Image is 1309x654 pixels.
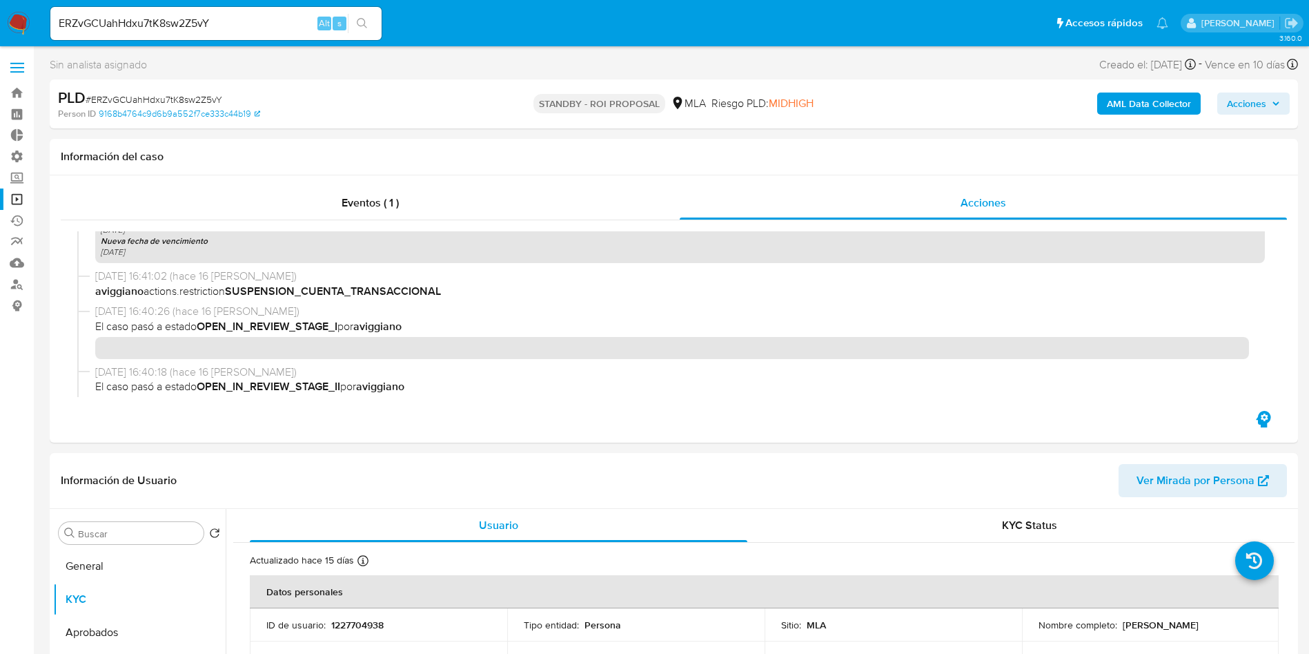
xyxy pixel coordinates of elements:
[1217,93,1290,115] button: Acciones
[209,528,220,543] button: Volver al orden por defecto
[78,528,198,540] input: Buscar
[319,17,330,30] span: Alt
[1227,93,1266,115] span: Acciones
[769,95,814,111] span: MIDHIGH
[331,619,384,631] p: 1227704938
[961,195,1006,211] span: Acciones
[348,14,376,33] button: search-icon
[711,96,814,111] span: Riesgo PLD:
[1099,55,1196,74] div: Creado el: [DATE]
[807,619,826,631] p: MLA
[1065,16,1143,30] span: Accesos rápidos
[250,554,354,567] p: Actualizado hace 15 días
[1123,619,1199,631] p: [PERSON_NAME]
[1136,464,1254,497] span: Ver Mirada por Persona
[61,150,1287,164] h1: Información del caso
[584,619,621,631] p: Persona
[58,108,96,120] b: Person ID
[1205,57,1285,73] span: Vence en 10 días
[53,550,226,583] button: General
[781,619,801,631] p: Sitio :
[53,583,226,616] button: KYC
[99,108,260,120] a: 9168b4764c9d6b9a552f7ce333c44b19
[1039,619,1117,631] p: Nombre completo :
[61,474,177,488] h1: Información de Usuario
[524,619,579,631] p: Tipo entidad :
[1002,517,1057,533] span: KYC Status
[86,93,222,106] span: # ERZvGCUahHdxu7tK8sw2Z5vY
[1199,55,1202,74] span: -
[1284,16,1299,30] a: Salir
[58,86,86,108] b: PLD
[64,528,75,539] button: Buscar
[53,616,226,649] button: Aprobados
[671,96,706,111] div: MLA
[1107,93,1191,115] b: AML Data Collector
[50,15,382,32] input: Buscar usuario o caso...
[533,94,665,113] p: STANDBY - ROI PROPOSAL
[50,57,147,73] span: Sin analista asignado
[250,575,1279,608] th: Datos personales
[479,517,518,533] span: Usuario
[1201,17,1279,30] p: gustavo.deseta@mercadolibre.com
[1097,93,1201,115] button: AML Data Collector
[337,17,342,30] span: s
[1119,464,1287,497] button: Ver Mirada por Persona
[1157,17,1168,29] a: Notificaciones
[342,195,399,211] span: Eventos ( 1 )
[266,619,326,631] p: ID de usuario :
